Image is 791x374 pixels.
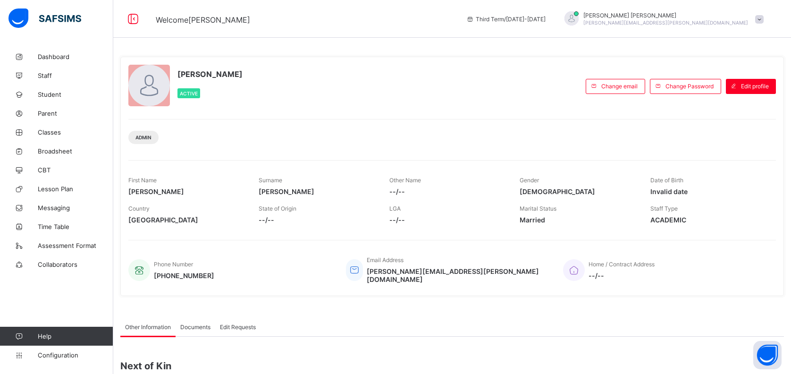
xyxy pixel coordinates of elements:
[180,91,198,96] span: Active
[583,12,748,19] span: [PERSON_NAME] [PERSON_NAME]
[38,147,113,155] span: Broadsheet
[120,360,784,372] span: Next of Kin
[154,261,193,268] span: Phone Number
[665,83,714,90] span: Change Password
[259,216,375,224] span: --/--
[389,187,505,195] span: --/--
[128,187,244,195] span: [PERSON_NAME]
[220,323,256,331] span: Edit Requests
[128,216,244,224] span: [GEOGRAPHIC_DATA]
[259,177,282,184] span: Surname
[38,110,113,117] span: Parent
[367,267,549,283] span: [PERSON_NAME][EMAIL_ADDRESS][PERSON_NAME][DOMAIN_NAME]
[520,187,636,195] span: [DEMOGRAPHIC_DATA]
[38,91,113,98] span: Student
[520,216,636,224] span: Married
[367,256,404,263] span: Email Address
[589,261,655,268] span: Home / Contract Address
[741,83,769,90] span: Edit profile
[180,323,210,331] span: Documents
[38,223,113,230] span: Time Table
[38,351,113,359] span: Configuration
[259,187,375,195] span: [PERSON_NAME]
[38,261,113,268] span: Collaborators
[389,216,505,224] span: --/--
[555,11,768,27] div: KennethJacob
[389,205,401,212] span: LGA
[650,216,766,224] span: ACADEMIC
[135,135,151,140] span: Admin
[38,53,113,60] span: Dashboard
[259,205,296,212] span: State of Origin
[650,187,766,195] span: Invalid date
[177,69,243,79] span: [PERSON_NAME]
[520,205,556,212] span: Marital Status
[650,205,678,212] span: Staff Type
[583,20,748,25] span: [PERSON_NAME][EMAIL_ADDRESS][PERSON_NAME][DOMAIN_NAME]
[156,15,250,25] span: Welcome [PERSON_NAME]
[753,341,782,369] button: Open asap
[38,332,113,340] span: Help
[128,177,157,184] span: First Name
[38,204,113,212] span: Messaging
[601,83,638,90] span: Change email
[38,128,113,136] span: Classes
[8,8,81,28] img: safsims
[389,177,421,184] span: Other Name
[466,16,546,23] span: session/term information
[650,177,683,184] span: Date of Birth
[38,72,113,79] span: Staff
[128,205,150,212] span: Country
[38,166,113,174] span: CBT
[125,323,171,331] span: Other Information
[520,177,539,184] span: Gender
[154,272,214,280] span: [PHONE_NUMBER]
[38,242,113,249] span: Assessment Format
[589,272,655,280] span: --/--
[38,185,113,193] span: Lesson Plan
